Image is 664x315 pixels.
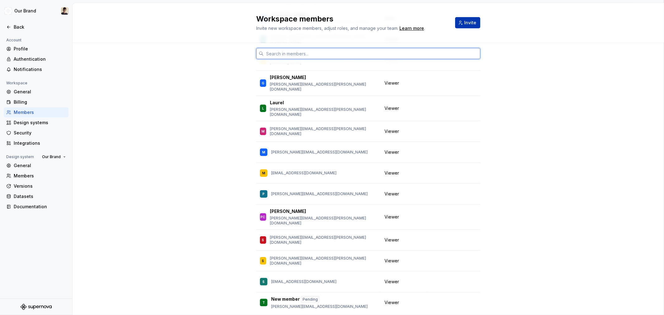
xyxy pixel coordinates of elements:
span: Viewer [384,214,399,220]
div: T [262,299,265,306]
div: Versions [14,183,66,189]
input: Search in members... [264,48,480,59]
a: Design systems [4,118,68,128]
div: M [261,128,265,134]
a: Members [4,107,68,117]
p: [PERSON_NAME][EMAIL_ADDRESS][DOMAIN_NAME] [271,304,368,309]
a: Datasets [4,191,68,201]
span: Viewer [384,128,399,134]
div: S [262,258,264,264]
div: G [262,80,264,86]
div: Pending [301,296,319,303]
div: Security [14,130,66,136]
a: Learn more [399,25,424,31]
div: Account [4,36,24,44]
div: Datasets [14,193,66,200]
h2: Workspace members [256,14,448,24]
span: Viewer [384,105,399,111]
a: General [4,87,68,97]
div: General [14,162,66,169]
p: [PERSON_NAME][EMAIL_ADDRESS][PERSON_NAME][DOMAIN_NAME] [270,235,377,245]
span: Viewer [384,80,399,86]
a: Security [4,128,68,138]
span: Viewer [384,149,399,155]
div: General [14,89,66,95]
p: [PERSON_NAME][EMAIL_ADDRESS][PERSON_NAME][DOMAIN_NAME] [270,216,377,226]
div: Our Brand [14,8,36,14]
p: [PERSON_NAME][EMAIL_ADDRESS][PERSON_NAME][DOMAIN_NAME] [270,256,377,266]
p: [PERSON_NAME][EMAIL_ADDRESS][PERSON_NAME][DOMAIN_NAME] [270,107,377,117]
span: Viewer [384,237,399,243]
a: Authentication [4,54,68,64]
div: S [263,279,265,285]
div: Billing [14,99,66,105]
div: Workspace [4,79,30,87]
a: Members [4,171,68,181]
span: Our Brand [42,154,61,159]
div: PC [261,214,266,220]
p: [PERSON_NAME][EMAIL_ADDRESS][DOMAIN_NAME] [271,191,368,196]
div: L [262,105,264,111]
span: Viewer [384,299,399,306]
p: New member [271,296,300,303]
span: Viewer [384,279,399,285]
img: Avery Hennings [61,7,68,15]
div: Design systems [14,120,66,126]
a: Versions [4,181,68,191]
a: Notifications [4,64,68,74]
img: 344848e3-ec3d-4aa0-b708-b8ed6430a7e0.png [4,7,12,15]
span: . [398,26,425,31]
div: Design system [4,153,36,161]
div: Documentation [14,204,66,210]
p: Laurel [270,100,284,106]
a: Profile [4,44,68,54]
span: Viewer [384,170,399,176]
div: Authentication [14,56,66,62]
p: [PERSON_NAME] [270,74,306,81]
a: General [4,161,68,171]
p: [PERSON_NAME][EMAIL_ADDRESS][PERSON_NAME][DOMAIN_NAME] [270,126,377,136]
p: [PERSON_NAME][EMAIL_ADDRESS][DOMAIN_NAME] [271,150,368,155]
p: [EMAIL_ADDRESS][DOMAIN_NAME] [271,279,337,284]
div: Members [14,173,66,179]
p: [EMAIL_ADDRESS][DOMAIN_NAME] [271,171,337,176]
a: Integrations [4,138,68,148]
div: Profile [14,46,66,52]
a: Billing [4,97,68,107]
div: M [262,149,265,155]
a: Back [4,22,68,32]
div: Notifications [14,66,66,73]
button: Our BrandAvery Hennings [1,4,71,18]
span: Invite [464,20,476,26]
a: Documentation [4,202,68,212]
button: Invite [455,17,480,28]
div: P [263,191,265,197]
span: Viewer [384,258,399,264]
div: Members [14,109,66,115]
div: S [262,237,264,243]
span: Viewer [384,191,399,197]
p: [PERSON_NAME][EMAIL_ADDRESS][PERSON_NAME][DOMAIN_NAME] [270,82,377,92]
span: Invite new workspace members, adjust roles, and manage your team. [256,26,398,31]
div: M [262,170,265,176]
div: Back [14,24,66,30]
p: [PERSON_NAME] [270,208,306,214]
div: Integrations [14,140,66,146]
svg: Supernova Logo [21,304,52,310]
